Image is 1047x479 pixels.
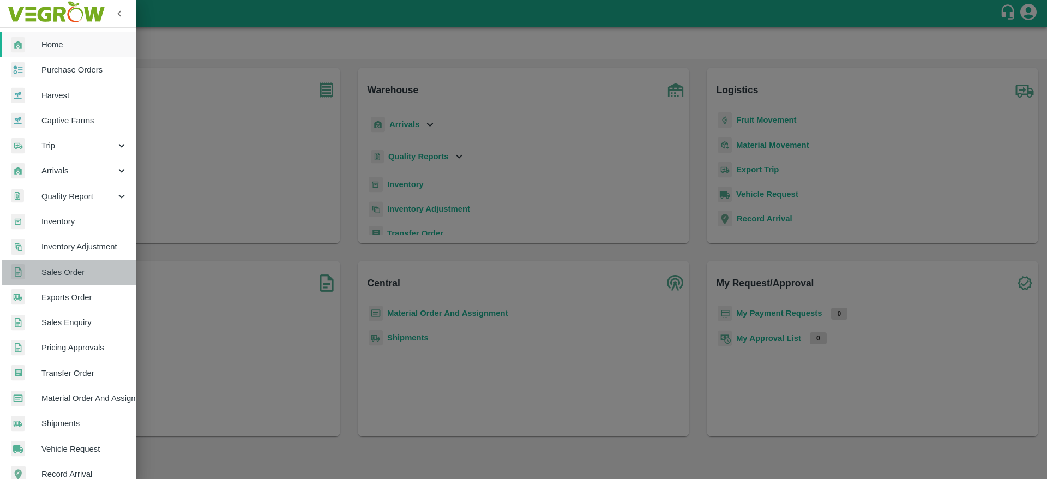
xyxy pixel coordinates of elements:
img: vehicle [11,441,25,457]
span: Captive Farms [41,115,128,127]
img: sales [11,264,25,280]
span: Material Order And Assignment [41,392,128,404]
img: shipments [11,416,25,432]
span: Home [41,39,128,51]
span: Sales Enquiry [41,316,128,328]
span: Inventory Adjustment [41,241,128,253]
img: reciept [11,62,25,78]
span: Purchase Orders [41,64,128,76]
span: Inventory [41,215,128,227]
span: Harvest [41,89,128,101]
img: sales [11,340,25,356]
img: qualityReport [11,189,24,203]
img: whArrival [11,37,25,53]
img: delivery [11,138,25,154]
img: shipments [11,289,25,305]
span: Shipments [41,417,128,429]
img: harvest [11,87,25,104]
span: Trip [41,140,116,152]
span: Vehicle Request [41,443,128,455]
img: whInventory [11,214,25,230]
img: harvest [11,112,25,129]
span: Exports Order [41,291,128,303]
span: Quality Report [41,190,116,202]
img: inventory [11,239,25,255]
span: Arrivals [41,165,116,177]
img: whArrival [11,163,25,179]
span: Pricing Approvals [41,342,128,354]
img: centralMaterial [11,391,25,406]
img: whTransfer [11,365,25,381]
span: Sales Order [41,266,128,278]
img: sales [11,315,25,331]
span: Transfer Order [41,367,128,379]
